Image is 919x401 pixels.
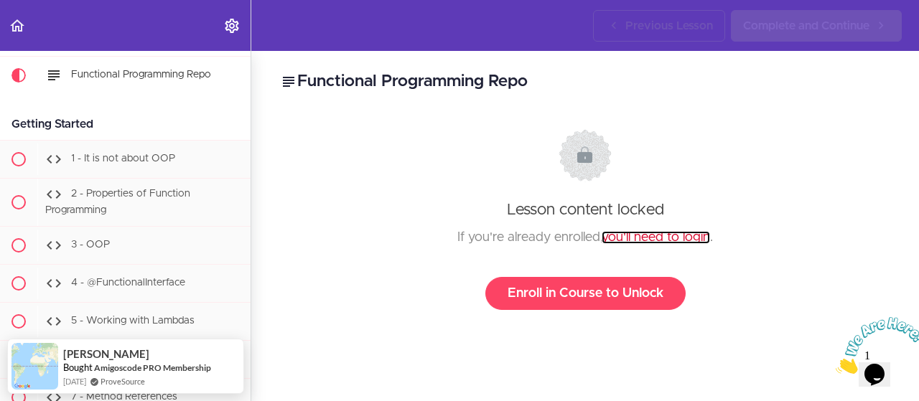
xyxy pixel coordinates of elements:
[294,227,877,248] div: If you're already enrolled, .
[71,240,110,250] span: 3 - OOP
[223,17,241,34] svg: Settings Menu
[280,70,890,94] h2: Functional Programming Repo
[743,17,869,34] span: Complete and Continue
[71,316,195,326] span: 5 - Working with Lambdas
[6,6,95,62] img: Chat attention grabber
[593,10,725,42] a: Previous Lesson
[63,362,93,373] span: Bought
[294,129,877,310] div: Lesson content locked
[63,348,149,360] span: [PERSON_NAME]
[485,277,686,310] a: Enroll in Course to Unlock
[63,375,86,387] span: [DATE]
[45,189,190,215] span: 2 - Properties of Function Programming
[71,70,211,80] span: Functional Programming Repo
[71,278,185,288] span: 4 - @FunctionalInterface
[6,6,11,18] span: 1
[602,231,710,244] a: you'll need to login
[11,343,58,390] img: provesource social proof notification image
[9,17,26,34] svg: Back to course curriculum
[94,362,211,373] a: Amigoscode PRO Membership
[731,10,902,42] a: Complete and Continue
[625,17,713,34] span: Previous Lesson
[101,375,145,387] a: ProveSource
[830,311,919,379] iframe: chat widget
[71,154,175,164] span: 1 - It is not about OOP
